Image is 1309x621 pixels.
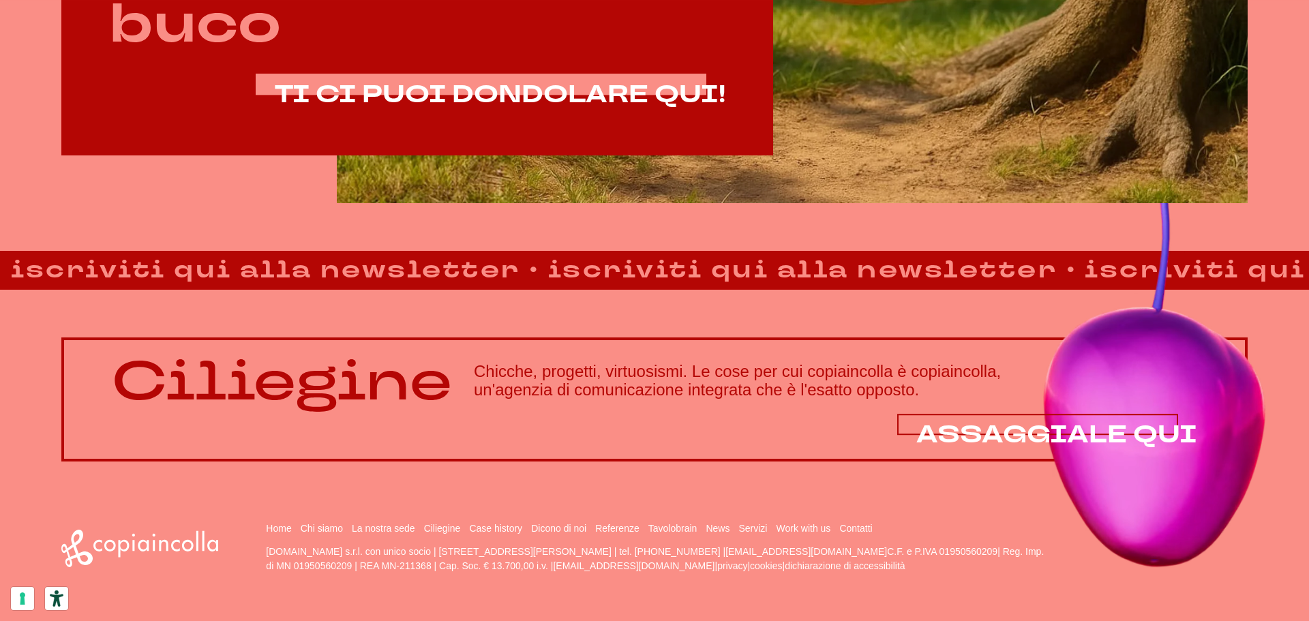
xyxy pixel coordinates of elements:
[45,587,68,610] button: Strumenti di accessibilità
[531,523,586,534] a: Dicono di noi
[648,523,697,534] a: Tavolobrain
[725,546,887,557] a: [EMAIL_ADDRESS][DOMAIN_NAME]
[717,560,747,571] a: privacy
[424,523,461,534] a: Ciliegine
[112,351,452,411] p: Ciliegine
[266,545,1051,573] p: [DOMAIN_NAME] s.r.l. con unico socio | [STREET_ADDRESS][PERSON_NAME] | tel. [PHONE_NUMBER] | C.F....
[275,78,725,111] span: TI CI PUOI DONDOLARE QUI!
[11,587,34,610] button: Le tue preferenze relative al consenso per le tecnologie di tracciamento
[553,560,714,571] a: [EMAIL_ADDRESS][DOMAIN_NAME]
[916,419,1197,451] span: ASSAGGIALE QUI
[275,82,725,108] a: TI CI PUOI DONDOLARE QUI!
[706,523,729,534] a: News
[352,523,415,534] a: La nostra sede
[469,523,522,534] a: Case history
[474,363,1197,399] h3: Chicche, progetti, virtuosismi. Le cose per cui copiaincolla è copiaincolla, un'agenzia di comuni...
[738,523,767,534] a: Servizi
[750,560,782,571] a: cookies
[785,560,905,571] a: dichiarazione di accessibilità
[595,523,640,534] a: Referenze
[250,252,781,288] strong: iscriviti qui alla newsletter
[777,523,831,534] a: Work with us
[916,422,1197,449] a: ASSAGGIALE QUI
[301,523,343,534] a: Chi siamo
[266,523,291,534] a: Home
[839,523,872,534] a: Contatti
